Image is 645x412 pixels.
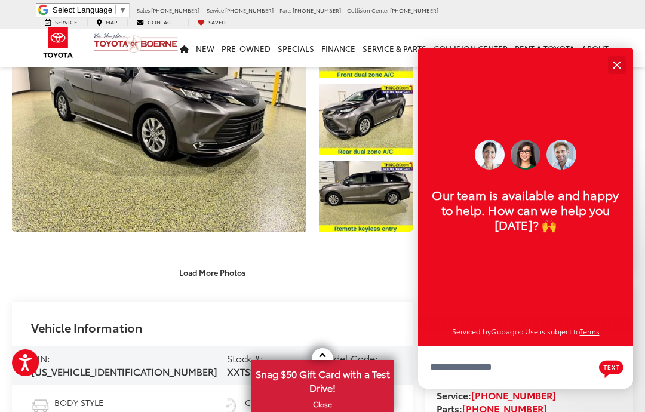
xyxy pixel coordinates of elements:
img: Operator 3 [546,140,576,170]
span: [PHONE_NUMBER] [151,6,199,14]
a: Gubagoo. [491,326,525,336]
strong: Service: [437,388,556,402]
a: Specials [274,29,318,67]
span: Use is subject to [525,326,580,336]
span: [PHONE_NUMBER] [390,6,438,14]
a: Select Language​ [53,5,127,14]
img: Vic Vaughan Toyota of Boerne [93,32,179,53]
span: Snag $50 Gift Card with a Test Drive! [252,361,393,398]
img: Operator 1 [511,140,540,170]
span: [US_VEHICLE_IDENTIFICATION_NUMBER] [31,364,217,378]
span: Contact [148,18,174,26]
svg: Text [599,359,623,378]
span: Sales [137,6,150,14]
img: Operator 2 [475,140,505,170]
a: Finance [318,29,359,67]
img: Toyota [36,23,81,62]
span: [PHONE_NUMBER] [293,6,341,14]
a: Expand Photo 3 [319,161,413,232]
a: [PHONE_NUMBER] [471,388,556,402]
span: Serviced by [452,326,491,336]
textarea: Type your message [418,346,633,389]
span: Service [55,18,77,26]
p: Our team is available and happy to help. How can we help you [DATE]? 🙌 [430,187,621,232]
span: ▼ [119,5,127,14]
span: Service [207,6,224,14]
span: Map [106,18,117,26]
span: Saved [208,18,226,26]
a: Service & Parts: Opens in a new tab [359,29,430,67]
a: About [578,29,612,67]
span: [PHONE_NUMBER] [225,6,274,14]
span: Parts [279,6,291,14]
span: Select Language [53,5,112,14]
a: Expand Photo 0 [12,7,306,232]
a: Expand Photo 2 [319,84,413,155]
span: Collision Center [347,6,389,14]
a: Collision Center [430,29,511,67]
a: Home [176,29,192,67]
img: 2022 Toyota Sienna XLE [9,7,309,232]
a: Terms [580,326,600,336]
span: City/Highway [245,396,306,408]
button: Close [604,52,629,78]
a: New [192,29,218,67]
a: Pre-Owned [218,29,274,67]
span: VIN: [31,351,50,365]
img: 2022 Toyota Sienna XLE [318,161,413,232]
span: XXTS132226 [227,364,281,378]
a: Contact [127,19,183,26]
a: Rent a Toyota [511,29,578,67]
span: Stock #: [227,351,263,365]
a: Map [87,19,126,26]
a: Service [36,19,86,26]
span: Body Style [54,396,119,408]
h2: Vehicle Information [31,321,142,334]
button: Chat with SMS [595,354,627,381]
img: 2022 Toyota Sienna XLE [318,84,413,155]
a: My Saved Vehicles [188,19,235,26]
span: ​ [115,5,116,14]
button: Load More Photos [171,262,254,283]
